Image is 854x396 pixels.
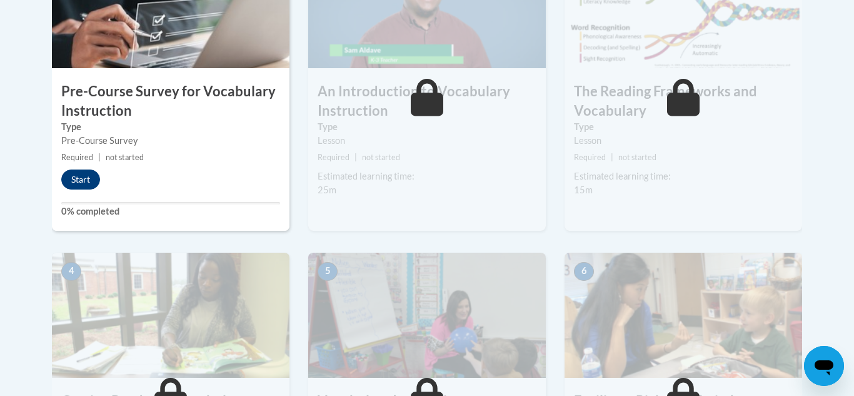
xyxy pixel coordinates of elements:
[611,153,613,162] span: |
[574,134,793,148] div: Lesson
[618,153,656,162] span: not started
[61,205,280,218] label: 0% completed
[354,153,357,162] span: |
[574,262,594,281] span: 6
[98,153,101,162] span: |
[61,134,280,148] div: Pre-Course Survey
[318,134,536,148] div: Lesson
[318,262,338,281] span: 5
[318,120,536,134] label: Type
[318,185,336,195] span: 25m
[574,153,606,162] span: Required
[61,153,93,162] span: Required
[574,170,793,183] div: Estimated learning time:
[61,120,280,134] label: Type
[52,253,289,378] img: Course Image
[308,253,546,378] img: Course Image
[318,153,349,162] span: Required
[106,153,144,162] span: not started
[61,262,81,281] span: 4
[61,170,100,190] button: Start
[574,120,793,134] label: Type
[52,82,289,121] h3: Pre-Course Survey for Vocabulary Instruction
[308,82,546,121] h3: An Introduction to Vocabulary Instruction
[565,253,802,378] img: Course Image
[804,346,844,386] iframe: Button to launch messaging window
[362,153,400,162] span: not started
[318,170,536,183] div: Estimated learning time:
[574,185,593,195] span: 15m
[565,82,802,121] h3: The Reading Frameworks and Vocabulary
